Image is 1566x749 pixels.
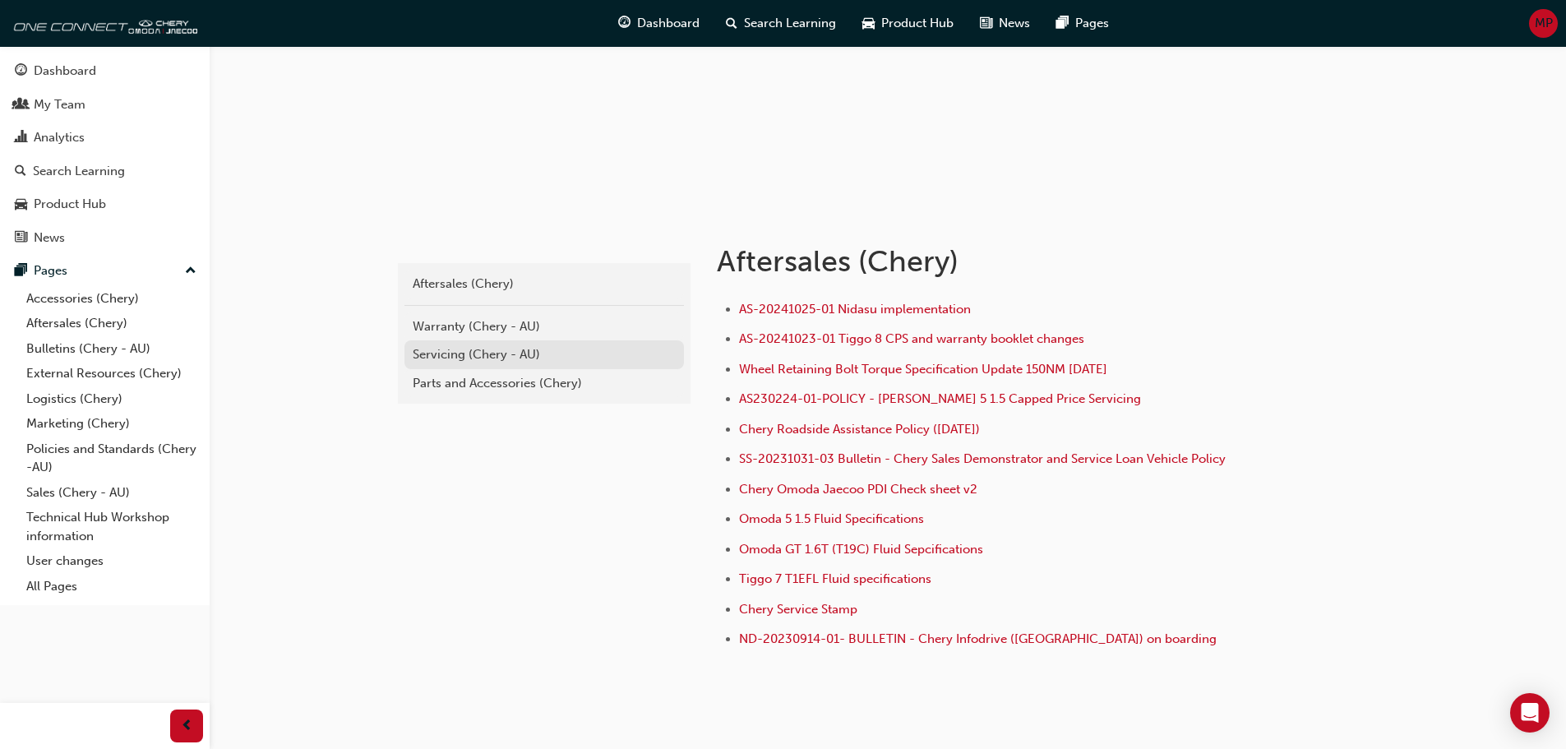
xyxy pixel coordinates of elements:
div: Servicing (Chery - AU) [413,345,676,364]
span: Search Learning [744,14,836,33]
a: All Pages [20,574,203,599]
a: Chery Service Stamp [739,602,857,617]
a: Logistics (Chery) [20,386,203,412]
a: Warranty (Chery - AU) [404,312,684,341]
a: AS-20241025-01 Nidasu implementation [739,302,971,317]
a: guage-iconDashboard [605,7,713,40]
a: pages-iconPages [1043,7,1122,40]
a: AS230224-01-POLICY - [PERSON_NAME] 5 1.5 Capped Price Servicing [739,391,1141,406]
a: AS-20241023-01 Tiggo 8 CPS and warranty booklet changes [739,331,1084,346]
span: search-icon [15,164,26,179]
button: MP [1529,9,1558,38]
div: Search Learning [33,162,125,181]
a: Wheel Retaining Bolt Torque Specification Update 150NM [DATE] [739,362,1107,377]
div: My Team [34,95,85,114]
a: External Resources (Chery) [20,361,203,386]
span: search-icon [726,13,737,34]
a: Analytics [7,123,203,153]
span: MP [1535,14,1553,33]
a: Aftersales (Chery) [20,311,203,336]
a: My Team [7,90,203,120]
a: search-iconSearch Learning [713,7,849,40]
a: Omoda 5 1.5 Fluid Specifications [739,511,924,526]
div: Analytics [34,128,85,147]
a: Sales (Chery - AU) [20,480,203,506]
button: DashboardMy TeamAnalyticsSearch LearningProduct HubNews [7,53,203,256]
a: car-iconProduct Hub [849,7,967,40]
span: guage-icon [618,13,631,34]
span: people-icon [15,98,27,113]
a: User changes [20,548,203,574]
h1: Aftersales (Chery) [717,243,1256,280]
span: guage-icon [15,64,27,79]
a: Accessories (Chery) [20,286,203,312]
span: pages-icon [1056,13,1069,34]
a: Servicing (Chery - AU) [404,340,684,369]
div: Warranty (Chery - AU) [413,317,676,336]
a: Dashboard [7,56,203,86]
a: Policies and Standards (Chery -AU) [20,437,203,480]
a: Tiggo 7 T1EFL Fluid specifications [739,571,931,586]
span: pages-icon [15,264,27,279]
button: Pages [7,256,203,286]
span: news-icon [15,231,27,246]
span: Product Hub [881,14,954,33]
span: Pages [1075,14,1109,33]
a: Aftersales (Chery) [404,270,684,298]
span: prev-icon [181,716,193,737]
a: News [7,223,203,253]
a: Omoda GT 1.6T (T19C) Fluid Sepcifications [739,542,983,557]
a: Chery Roadside Assistance Policy ([DATE]) [739,422,980,437]
a: Chery Omoda Jaecoo PDI Check sheet v2 [739,482,977,497]
a: news-iconNews [967,7,1043,40]
div: Dashboard [34,62,96,81]
span: car-icon [15,197,27,212]
span: chart-icon [15,131,27,146]
div: Open Intercom Messenger [1510,693,1550,733]
a: Parts and Accessories (Chery) [404,369,684,398]
a: SS-20231031-03 Bulletin - Chery Sales Demonstrator and Service Loan Vehicle Policy [739,451,1226,466]
span: News [999,14,1030,33]
div: Parts and Accessories (Chery) [413,374,676,393]
a: Technical Hub Workshop information [20,505,203,548]
span: news-icon [980,13,992,34]
div: Product Hub [34,195,106,214]
div: Pages [34,261,67,280]
a: Search Learning [7,156,203,187]
span: up-icon [185,261,196,282]
div: News [34,229,65,247]
span: Dashboard [637,14,700,33]
a: Product Hub [7,189,203,220]
div: Aftersales (Chery) [413,275,676,294]
a: Bulletins (Chery - AU) [20,336,203,362]
img: oneconnect [8,7,197,39]
a: Marketing (Chery) [20,411,203,437]
a: ND-20230914-01- BULLETIN - Chery Infodrive ([GEOGRAPHIC_DATA]) on boarding [739,631,1217,646]
span: car-icon [862,13,875,34]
